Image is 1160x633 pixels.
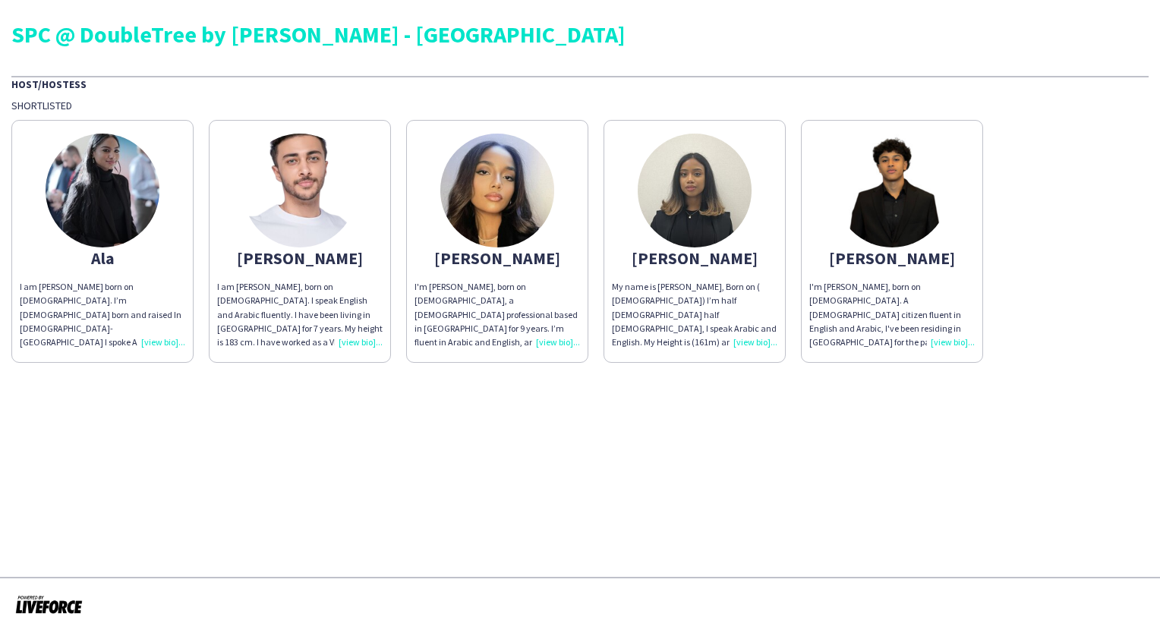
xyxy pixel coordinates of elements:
[11,76,1149,91] div: Host/Hostess
[20,251,185,265] div: Ala
[11,23,1149,46] div: SPC @ DoubleTree by [PERSON_NAME] - [GEOGRAPHIC_DATA]
[217,251,383,265] div: [PERSON_NAME]
[415,251,580,265] div: [PERSON_NAME]
[415,280,580,349] div: I'm [PERSON_NAME], born on [DEMOGRAPHIC_DATA], a [DEMOGRAPHIC_DATA] professional based in [GEOGRA...
[440,134,554,247] img: thumb-6559779abb9d4.jpeg
[217,280,383,349] div: I am [PERSON_NAME], born on [DEMOGRAPHIC_DATA]. I speak English and Arabic fluently. I have been ...
[612,280,777,349] div: My name is [PERSON_NAME], Born on ( [DEMOGRAPHIC_DATA]) I’m half [DEMOGRAPHIC_DATA] half [DEMOGRA...
[20,280,185,349] div: I am [PERSON_NAME] born on [DEMOGRAPHIC_DATA]. I’m [DEMOGRAPHIC_DATA] born and raised In [DEMOGRA...
[835,134,949,247] img: thumb-68ac1b91862d8.jpeg
[11,99,1149,112] div: Shortlisted
[638,134,752,247] img: thumb-678ff85a2424b.jpeg
[612,251,777,265] div: [PERSON_NAME]
[243,134,357,247] img: thumb-9e882183-ba0c-497a-86f9-db893e2c1540.png
[15,594,83,615] img: Powered by Liveforce
[46,134,159,247] img: thumb-66f866b7de65e.jpeg
[809,251,975,265] div: [PERSON_NAME]
[809,280,975,349] div: I'm [PERSON_NAME], born on [DEMOGRAPHIC_DATA]. A [DEMOGRAPHIC_DATA] citizen fluent in English and...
